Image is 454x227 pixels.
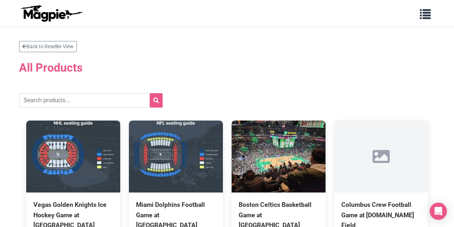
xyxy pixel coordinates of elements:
[19,56,435,79] h2: All Products
[231,121,326,192] img: Boston Celtics Basketball Game at TD Garden
[26,121,120,192] img: Vegas Golden Knights Ice Hockey Game at T-Mobile Arena
[19,41,77,52] a: Back to Reseller View
[19,5,84,22] img: logo-ab69f6fb50320c5b225c76a69d11143b.png
[129,121,223,192] img: Miami Dolphins Football Game at Hard Rock Stadium
[430,203,447,220] div: Open Intercom Messenger
[19,93,163,108] input: Search products...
